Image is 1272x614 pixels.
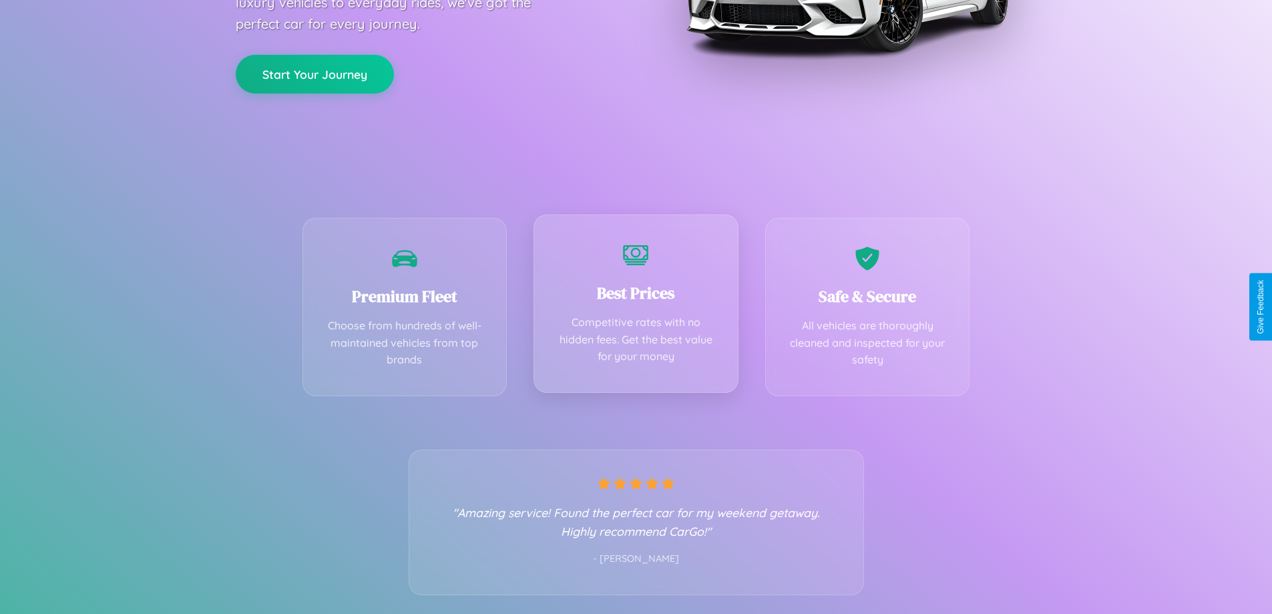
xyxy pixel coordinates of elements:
p: All vehicles are thoroughly cleaned and inspected for your safety [786,317,949,369]
button: Start Your Journey [236,55,394,94]
p: Choose from hundreds of well-maintained vehicles from top brands [323,317,487,369]
h3: Premium Fleet [323,285,487,307]
p: Competitive rates with no hidden fees. Get the best value for your money [554,314,718,365]
h3: Safe & Secure [786,285,949,307]
p: - [PERSON_NAME] [436,551,837,568]
div: Give Feedback [1256,280,1265,334]
p: "Amazing service! Found the perfect car for my weekend getaway. Highly recommend CarGo!" [436,503,837,541]
h3: Best Prices [554,282,718,304]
